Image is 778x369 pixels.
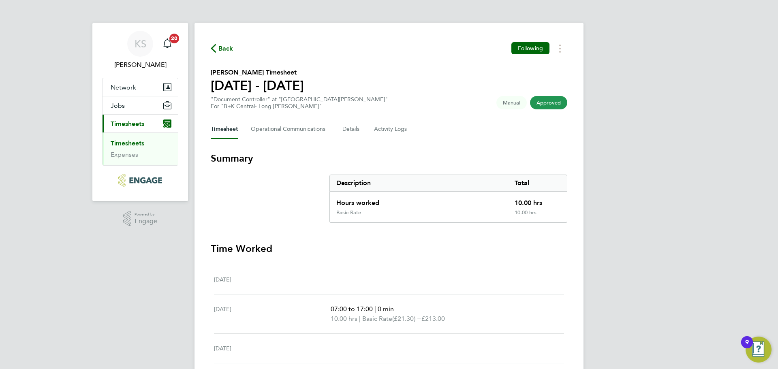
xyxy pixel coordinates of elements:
button: Following [511,42,549,54]
span: | [359,315,361,322]
div: [DATE] [214,304,331,324]
h3: Time Worked [211,242,567,255]
img: bandk-logo-retina.png [118,174,162,187]
span: 07:00 to 17:00 [331,305,373,313]
div: 10.00 hrs [508,209,567,222]
div: 9 [745,342,749,353]
button: Details [342,119,361,139]
a: Expenses [111,151,138,158]
span: 0 min [378,305,394,313]
button: Timesheets [103,115,178,132]
span: Jobs [111,102,125,109]
span: 10.00 hrs [331,315,357,322]
span: Network [111,83,136,91]
div: Summary [329,175,567,223]
h1: [DATE] - [DATE] [211,77,304,94]
span: £213.00 [421,315,445,322]
span: Back [218,44,233,53]
span: Following [518,45,543,52]
span: This timesheet has been approved. [530,96,567,109]
div: Total [508,175,567,191]
span: Engage [135,218,157,225]
a: Powered byEngage [123,211,158,226]
a: 20 [159,31,175,57]
button: Network [103,78,178,96]
span: – [331,275,334,283]
button: Timesheet [211,119,238,139]
span: Basic Rate [362,314,392,324]
div: 10.00 hrs [508,192,567,209]
button: Timesheets Menu [553,42,567,55]
button: Jobs [103,96,178,114]
span: This timesheet was manually created. [496,96,527,109]
div: Timesheets [103,132,178,165]
span: Powered by [135,211,157,218]
a: Timesheets [111,139,144,147]
div: Hours worked [330,192,508,209]
span: – [331,344,334,352]
div: Basic Rate [336,209,361,216]
div: [DATE] [214,275,331,284]
div: [DATE] [214,343,331,353]
div: Description [330,175,508,191]
span: | [374,305,376,313]
div: For "B+K Central- Long [PERSON_NAME]" [211,103,388,110]
h3: Summary [211,152,567,165]
div: "Document Controller" at "[GEOGRAPHIC_DATA][PERSON_NAME]" [211,96,388,110]
button: Back [211,43,233,53]
nav: Main navigation [92,23,188,201]
a: KS[PERSON_NAME] [102,31,178,70]
button: Open Resource Center, 9 new notifications [746,337,772,363]
button: Operational Communications [251,119,329,139]
span: (£21.30) = [392,315,421,322]
a: Go to home page [102,174,178,187]
span: Timesheets [111,120,144,128]
button: Activity Logs [374,119,408,139]
span: KS [135,38,146,49]
h2: [PERSON_NAME] Timesheet [211,68,304,77]
span: 20 [169,34,179,43]
span: Kevin Smith [102,60,178,70]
